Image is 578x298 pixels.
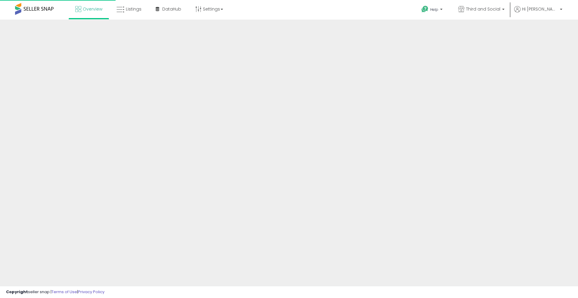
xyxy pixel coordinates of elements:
[430,7,438,12] span: Help
[421,5,429,13] i: Get Help
[162,6,181,12] span: DataHub
[83,6,102,12] span: Overview
[514,6,562,20] a: Hi [PERSON_NAME]
[522,6,558,12] span: Hi [PERSON_NAME]
[417,1,449,20] a: Help
[466,6,500,12] span: Third and Social
[126,6,141,12] span: Listings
